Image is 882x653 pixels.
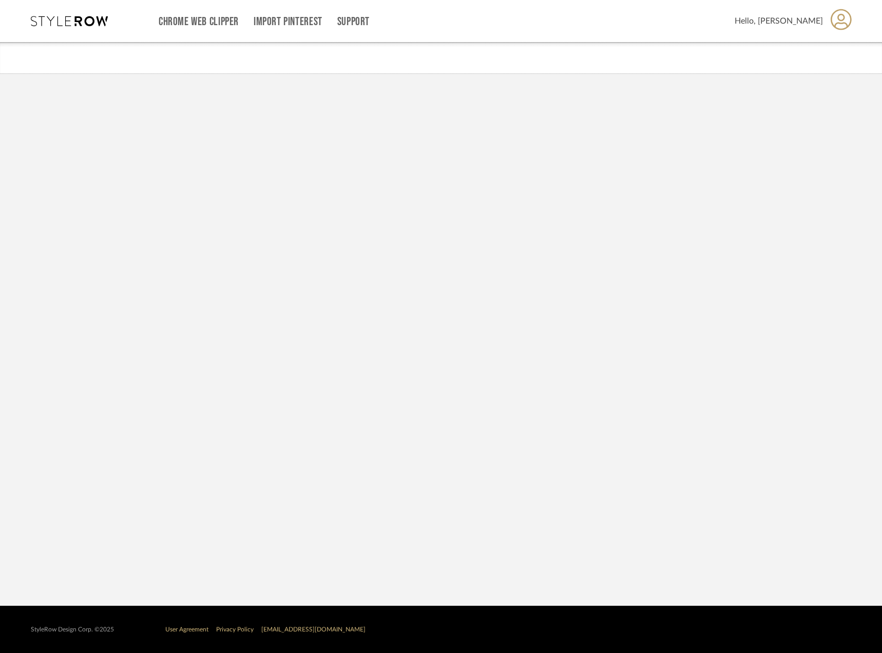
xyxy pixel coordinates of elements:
a: Chrome Web Clipper [159,17,239,26]
span: Hello, [PERSON_NAME] [735,15,823,27]
a: Import Pinterest [254,17,322,26]
div: StyleRow Design Corp. ©2025 [31,626,114,633]
a: [EMAIL_ADDRESS][DOMAIN_NAME] [261,626,366,632]
a: Support [337,17,370,26]
a: User Agreement [165,626,208,632]
a: Privacy Policy [216,626,254,632]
